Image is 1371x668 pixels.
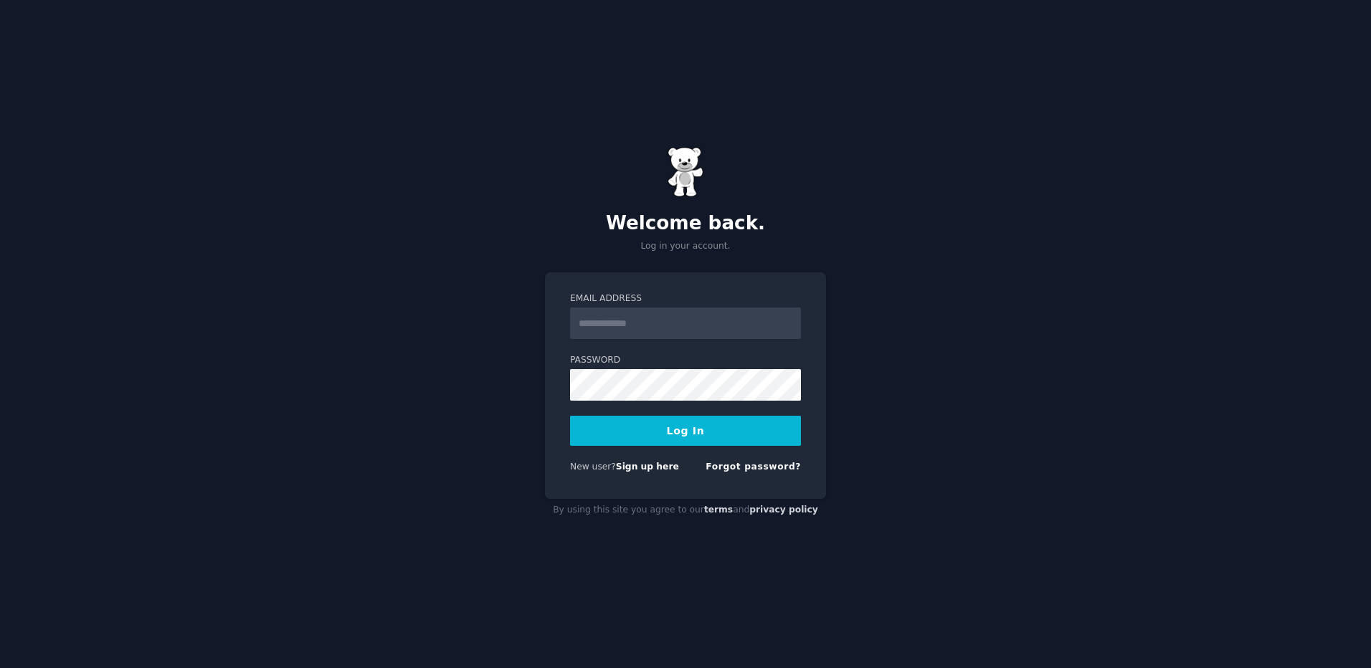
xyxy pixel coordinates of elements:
a: privacy policy [749,505,818,515]
p: Log in your account. [545,240,826,253]
a: Sign up here [616,462,679,472]
img: Gummy Bear [668,147,703,197]
label: Email Address [570,292,801,305]
label: Password [570,354,801,367]
a: terms [704,505,733,515]
span: New user? [570,462,616,472]
div: By using this site you agree to our and [545,499,826,522]
h2: Welcome back. [545,212,826,235]
button: Log In [570,416,801,446]
a: Forgot password? [706,462,801,472]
